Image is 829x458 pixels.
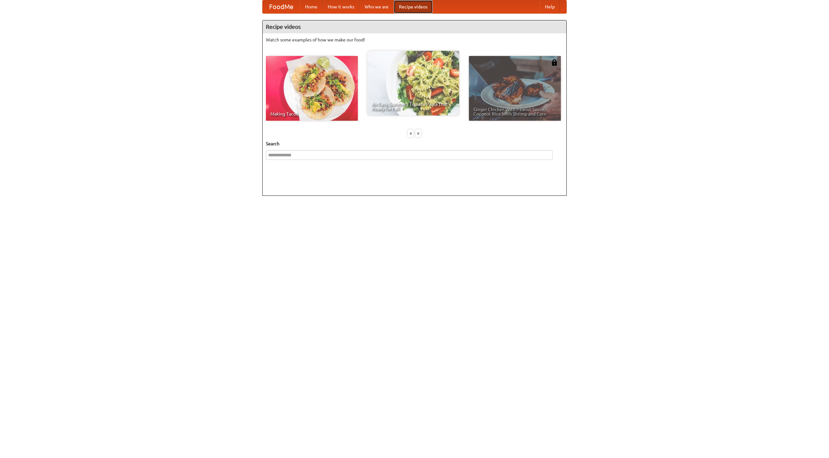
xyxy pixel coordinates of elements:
div: » [415,129,421,137]
span: Making Tacos [270,112,353,116]
span: An Easy, Summery Tomato Pasta That's Ready for Fall [372,102,455,111]
a: An Easy, Summery Tomato Pasta That's Ready for Fall [367,51,459,116]
a: Recipe videos [394,0,433,13]
p: Watch some examples of how we make our food! [266,37,563,43]
h5: Search [266,140,563,147]
a: Making Tacos [266,56,358,121]
a: Who we are [359,0,394,13]
a: Home [300,0,323,13]
img: 483408.png [551,59,558,66]
a: FoodMe [263,0,300,13]
a: How it works [323,0,359,13]
h4: Recipe videos [263,20,566,33]
a: Help [540,0,560,13]
div: « [408,129,414,137]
